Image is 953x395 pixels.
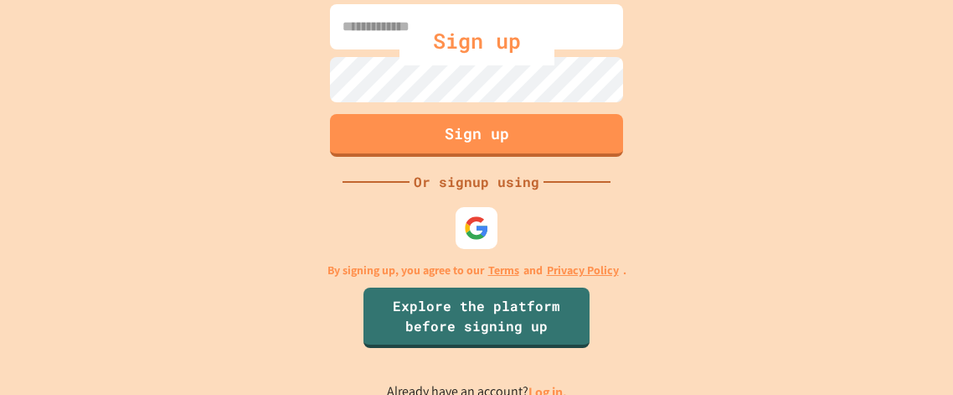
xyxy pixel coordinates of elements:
div: Sign up [399,17,554,65]
div: Or signup using [410,172,543,192]
button: Sign up [330,114,623,157]
a: Privacy Policy [547,262,619,279]
p: By signing up, you agree to our and . [327,262,626,279]
img: google-icon.svg [464,216,489,241]
a: Explore the platform before signing up [363,288,590,348]
a: Terms [488,262,519,279]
